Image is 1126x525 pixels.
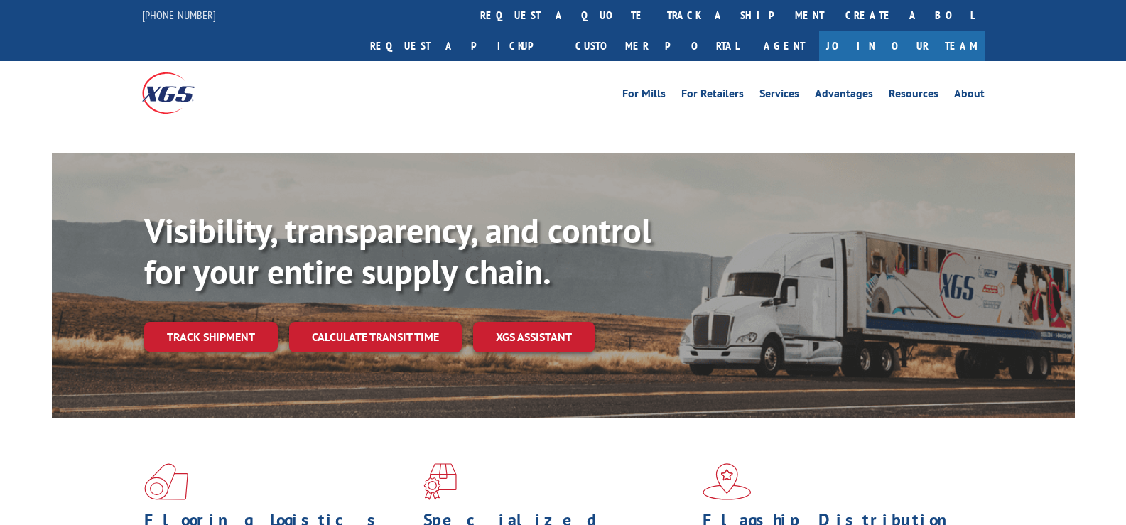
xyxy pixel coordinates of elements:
a: Services [759,88,799,104]
a: Advantages [815,88,873,104]
img: xgs-icon-total-supply-chain-intelligence-red [144,463,188,500]
a: XGS ASSISTANT [473,322,595,352]
a: [PHONE_NUMBER] [142,8,216,22]
img: xgs-icon-focused-on-flooring-red [423,463,457,500]
a: For Mills [622,88,666,104]
a: For Retailers [681,88,744,104]
a: Request a pickup [359,31,565,61]
a: About [954,88,985,104]
a: Resources [889,88,938,104]
a: Customer Portal [565,31,749,61]
a: Join Our Team [819,31,985,61]
a: Calculate transit time [289,322,462,352]
a: Agent [749,31,819,61]
a: Track shipment [144,322,278,352]
b: Visibility, transparency, and control for your entire supply chain. [144,208,651,293]
img: xgs-icon-flagship-distribution-model-red [703,463,752,500]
